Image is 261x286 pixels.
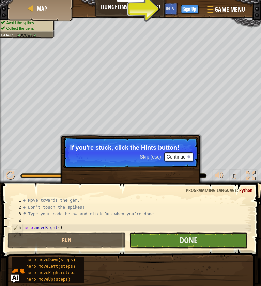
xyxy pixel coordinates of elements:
[12,211,23,217] div: 3
[26,264,75,269] span: hero.moveLeft(steps)
[12,197,23,204] div: 1
[6,20,35,25] span: Avoid the spikes.
[11,274,19,283] button: Ask AI
[237,187,239,193] span: :
[164,152,193,161] button: Continue
[215,5,245,14] span: Game Menu
[12,224,23,231] div: 5
[181,5,198,13] button: Sign Up
[129,232,247,248] button: Done
[26,277,71,282] span: hero.moveUp(steps)
[12,204,23,211] div: 2
[3,169,17,183] button: Ctrl + P: Play
[212,169,226,183] button: Adjust volume
[16,33,36,37] span: Success!
[1,33,14,37] span: Goals
[14,33,16,37] span: :
[26,271,78,275] span: hero.moveRight(steps)
[12,264,25,277] img: portrait.png
[180,235,197,245] span: Done
[7,232,126,248] button: Run
[239,187,252,193] span: Python
[141,3,159,15] button: Ask AI
[70,144,191,151] p: If you're stuck, click the Hints button!
[1,26,51,31] li: Collect the gem.
[186,187,237,193] span: Programming language
[231,170,237,181] span: ♫
[6,26,34,30] span: Collect the gem.
[140,154,161,160] span: Skip (esc)
[163,5,174,12] span: Hints
[144,5,156,12] span: Ask AI
[35,5,47,12] a: Map
[244,169,258,183] button: Toggle fullscreen
[12,231,23,238] div: 6
[12,217,23,224] div: 4
[202,3,249,19] button: Game Menu
[37,5,47,12] span: Map
[26,258,75,262] span: hero.moveDown(steps)
[229,169,241,183] button: ♫
[1,20,51,26] li: Avoid the spikes.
